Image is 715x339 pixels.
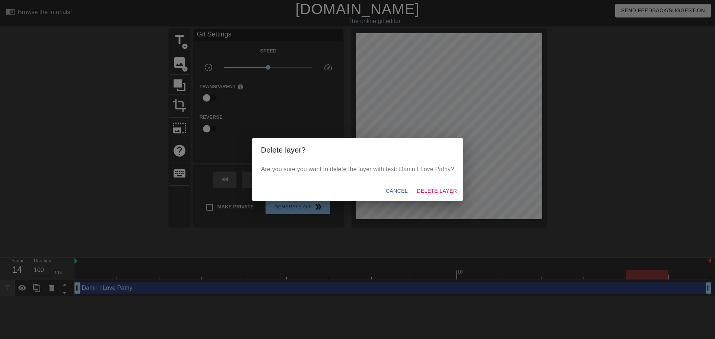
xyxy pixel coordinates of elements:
button: Delete Layer [414,184,460,198]
span: Cancel [386,186,408,196]
button: Cancel [383,184,411,198]
p: Are you sure you want to delete the layer with text: Damn I Love Pathy? [261,165,454,174]
span: Delete Layer [417,186,457,196]
h2: Delete layer? [261,144,454,156]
